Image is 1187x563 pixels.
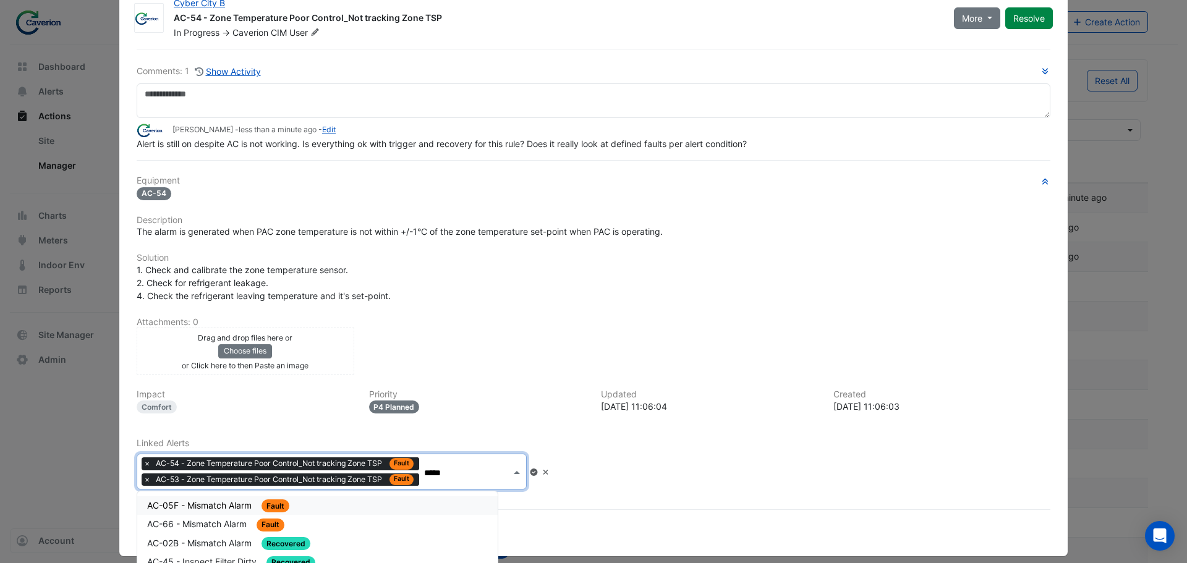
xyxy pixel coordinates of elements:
span: User [289,27,322,39]
img: Caverion [135,12,163,25]
span: AC-54 - Zone Temperature Poor Control_Not tracking Zone TSP [153,457,419,470]
span: AC-53 - Zone Temperature Poor Control_Not tracking Zone TSP [156,474,385,485]
span: AC-66 - Mismatch Alarm [147,519,249,529]
span: × [142,473,153,486]
small: or Click here to then Paste an image [182,361,308,370]
div: [DATE] 11:06:04 [601,400,819,413]
span: AC-02B - Mismatch Alarm [147,538,254,548]
h6: Impact [137,389,354,400]
span: × [142,457,153,470]
h6: Priority [369,389,587,400]
span: Caverion CIM [232,27,287,38]
h6: Description [137,215,1050,226]
span: Fault [257,519,284,531]
span: Fault [389,458,414,469]
span: Recovered [262,537,310,550]
span: More [962,12,982,25]
span: AC-54 [137,187,171,200]
span: In Progress [174,27,219,38]
h6: Attachments: 0 [137,317,1050,328]
div: Comfort [137,400,177,413]
h6: Created [833,389,1051,400]
div: Comments: 1 [137,64,262,78]
small: Drag and drop files here or [198,333,292,342]
div: P4 Planned [369,400,420,413]
img: Caverion [137,124,168,137]
button: Resolve [1005,7,1053,29]
span: Alert is still on despite AC is not working. Is everything ok with trigger and recovery for this ... [137,138,747,149]
span: 1. Check and calibrate the zone temperature sensor. 2. Check for refrigerant leakage. 4. Check th... [137,265,391,301]
div: Open Intercom Messenger [1145,521,1175,551]
div: AC-54 - Zone Temperature Poor Control_Not tracking Zone TSP [174,12,939,27]
span: AC-53 - Zone Temperature Poor Control_Not tracking Zone TSP [153,473,419,486]
span: -> [222,27,230,38]
span: The alarm is generated when PAC zone temperature is not within +/-1°C of the zone temperature set... [137,226,663,237]
h6: Solution [137,253,1050,263]
h6: Updated [601,389,819,400]
span: AC-54 - Zone Temperature Poor Control_Not tracking Zone TSP [156,458,385,469]
a: Edit [322,125,336,134]
small: [PERSON_NAME] - - [172,124,336,135]
span: Fault [262,499,289,512]
span: Fault [389,474,414,485]
h6: Equipment [137,176,1050,186]
button: Show Activity [194,64,262,78]
button: Choose files [218,344,272,358]
h6: Linked Alerts [137,438,1050,449]
span: AC-05F - Mismatch Alarm [147,500,254,510]
button: More [954,7,1000,29]
span: 2025-08-29 11:06:04 [239,125,317,134]
div: [DATE] 11:06:03 [833,400,1051,413]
